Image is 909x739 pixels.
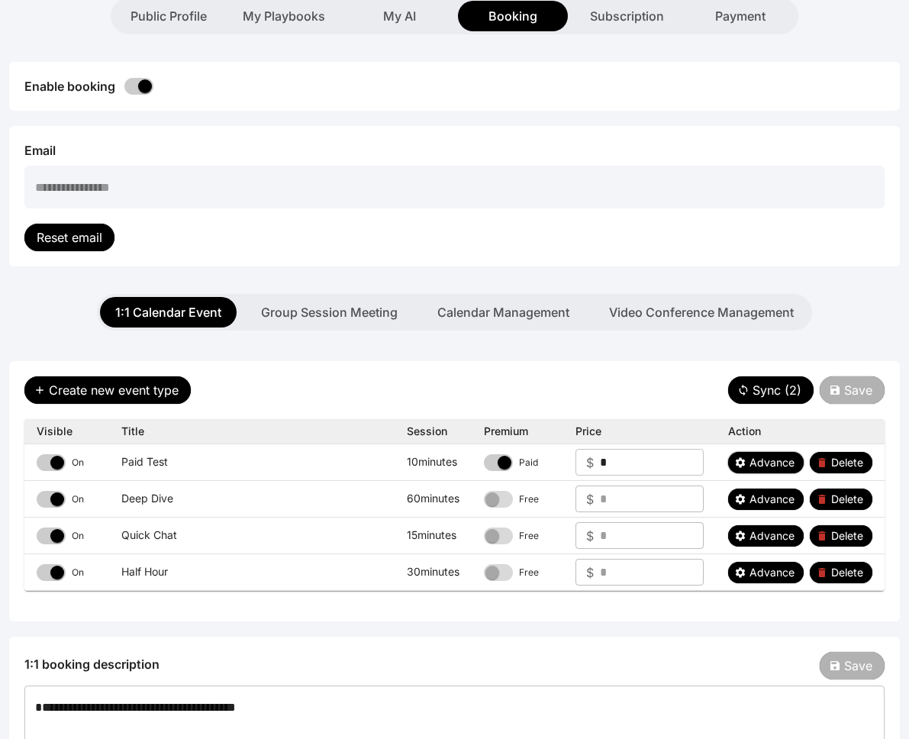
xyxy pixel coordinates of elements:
[72,566,84,579] div: On
[114,1,224,31] button: Public Profile
[109,554,395,591] td: Half Hour
[844,381,872,399] span: Save
[519,530,539,542] div: Free
[820,652,885,679] button: Save
[715,7,766,25] span: Payment
[24,79,115,94] span: Enable booking
[572,1,682,31] button: Subscription
[243,7,325,25] span: My Playbooks
[810,525,872,547] button: Delete
[458,1,568,31] button: Booking
[24,376,191,404] button: Create new event type
[594,297,809,328] button: Video Conference Management
[422,297,585,328] button: Calendar Management
[728,376,814,404] button: Sync (2)
[586,527,594,545] p: $
[131,7,207,25] span: Public Profile
[728,489,804,510] button: Advance
[831,492,863,507] span: Delete
[24,655,160,673] div: 1:1 booking description
[472,419,563,444] th: Premium
[728,562,804,583] button: Advance
[519,493,539,505] div: Free
[685,1,795,31] button: Payment
[246,297,413,328] button: Group Session Meeting
[586,490,594,508] p: $
[728,452,804,473] button: Advance
[831,528,863,544] span: Delete
[753,381,801,399] span: Sync ( 2 )
[749,565,795,580] span: Advance
[24,141,885,160] div: Email
[749,528,795,544] span: Advance
[227,1,340,31] button: My Playbooks
[72,457,84,469] div: On
[810,452,872,473] button: Delete
[109,481,395,518] td: Deep Dive
[395,419,472,444] th: Session
[395,554,472,591] td: 30 minutes
[716,419,885,444] th: Action
[831,565,863,580] span: Delete
[72,530,84,542] div: On
[590,7,664,25] span: Subscription
[109,518,395,554] td: Quick Chat
[49,381,179,399] span: Create new event type
[100,297,237,328] button: 1:1 Calendar Event
[109,419,395,444] th: Title
[395,518,472,554] td: 15 minutes
[24,419,109,444] th: Visible
[519,566,539,579] div: Free
[810,489,872,510] button: Delete
[749,455,795,470] span: Advance
[728,525,804,547] button: Advance
[586,453,594,472] p: $
[831,455,863,470] span: Delete
[810,562,872,583] button: Delete
[395,481,472,518] td: 60 minutes
[519,457,538,469] div: Paid
[820,376,885,404] button: Save
[749,492,795,507] span: Advance
[563,419,716,444] th: Price
[72,493,84,505] div: On
[395,444,472,481] td: 10 minutes
[344,1,454,31] button: My AI
[24,224,114,251] button: Reset email
[383,7,416,25] span: My AI
[488,7,537,25] span: Booking
[844,657,872,675] span: Save
[109,444,395,481] td: Paid Test
[586,563,594,582] p: $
